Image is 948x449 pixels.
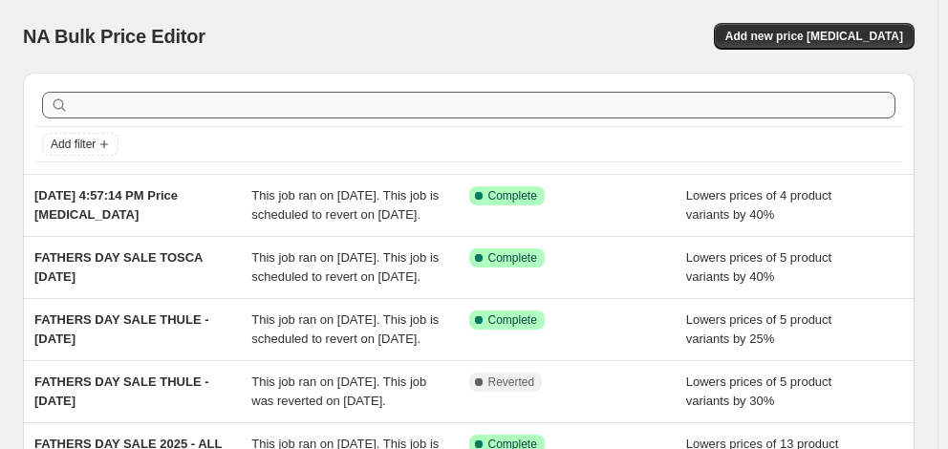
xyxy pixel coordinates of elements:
span: NA Bulk Price Editor [23,26,205,47]
span: FATHERS DAY SALE THULE - [DATE] [34,312,209,346]
span: This job ran on [DATE]. This job is scheduled to revert on [DATE]. [251,250,439,284]
span: FATHERS DAY SALE TOSCA [DATE] [34,250,203,284]
span: This job ran on [DATE]. This job is scheduled to revert on [DATE]. [251,312,439,346]
span: Lowers prices of 5 product variants by 30% [686,374,831,408]
span: This job ran on [DATE]. This job was reverted on [DATE]. [251,374,426,408]
span: Lowers prices of 5 product variants by 25% [686,312,831,346]
span: Lowers prices of 5 product variants by 40% [686,250,831,284]
span: Lowers prices of 4 product variants by 40% [686,188,831,222]
span: Add new price [MEDICAL_DATA] [725,29,903,44]
button: Add new price [MEDICAL_DATA] [714,23,915,50]
span: FATHERS DAY SALE THULE - [DATE] [34,374,209,408]
span: [DATE] 4:57:14 PM Price [MEDICAL_DATA] [34,188,178,222]
span: Add filter [51,137,96,152]
span: This job ran on [DATE]. This job is scheduled to revert on [DATE]. [251,188,439,222]
span: Complete [488,188,537,203]
span: Complete [488,250,537,266]
span: Complete [488,312,537,328]
span: Reverted [488,374,535,390]
button: Add filter [42,133,118,156]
